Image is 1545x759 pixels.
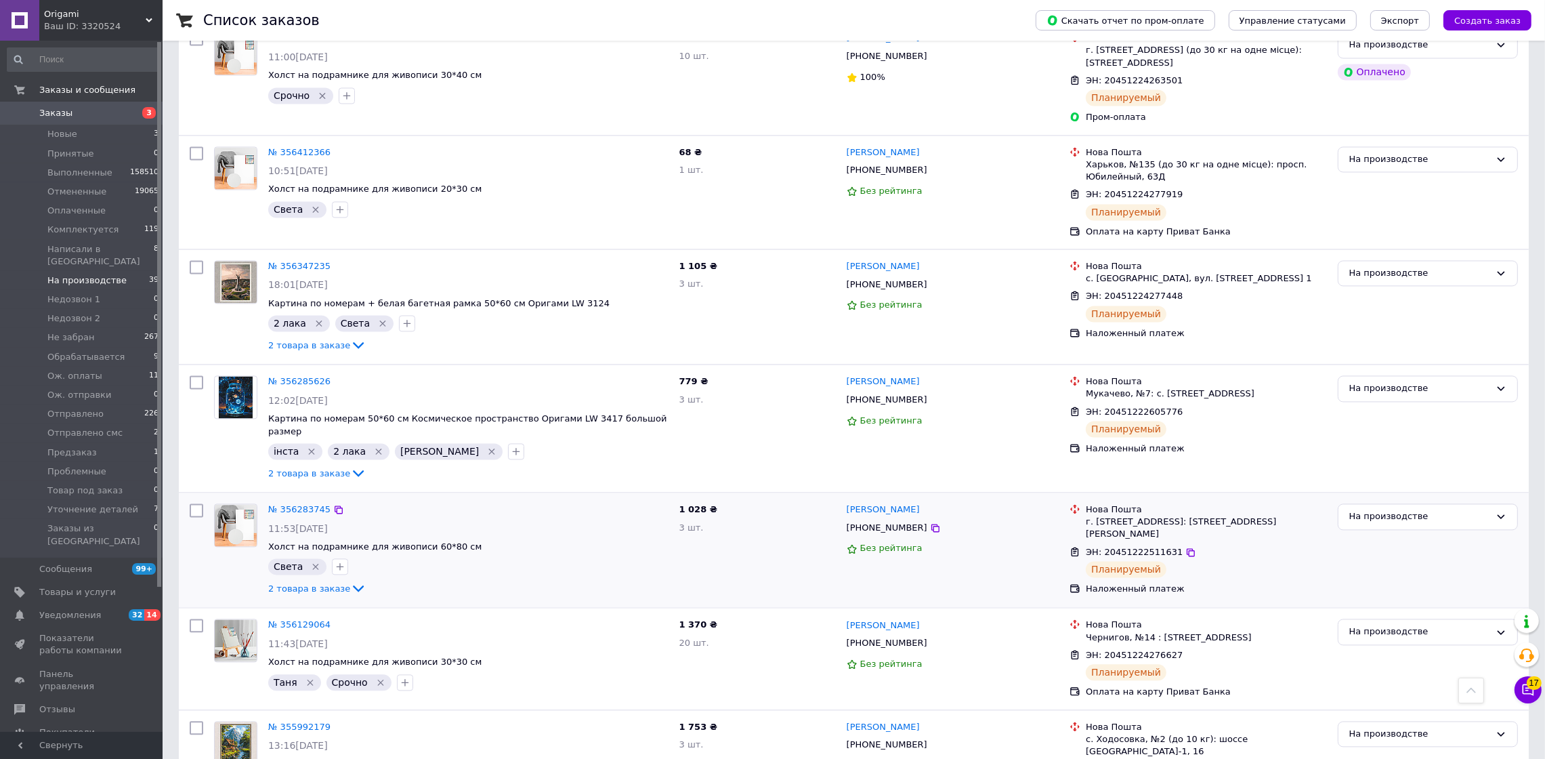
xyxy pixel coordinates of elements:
[47,128,77,140] span: Новые
[274,677,297,688] span: Таня
[268,468,366,478] a: 2 товара в заказе
[679,51,709,61] span: 10 шт.
[847,739,927,750] span: [PHONE_NUMBER]
[203,12,320,28] h1: Список заказов
[1430,15,1531,25] a: Создать заказ
[268,340,366,350] a: 2 товара в заказе
[847,146,920,159] a: [PERSON_NAME]
[1086,733,1326,758] div: с. Ходосовка, №2 (до 10 кг): шоссе [GEOGRAPHIC_DATA]-1, 16
[847,504,920,516] a: [PERSON_NAME]
[144,408,158,420] span: 226
[268,541,482,552] a: Холст на подрамнике для живописи 60*80 см
[154,128,158,140] span: 3
[1086,664,1166,680] div: Планируемый
[1086,291,1183,301] span: ЭН: 20451224277448
[154,522,158,547] span: 0
[679,522,704,533] span: 3 шт.
[679,739,704,750] span: 3 шт.
[847,260,920,273] a: [PERSON_NAME]
[847,279,927,289] span: [PHONE_NUMBER]
[1086,650,1183,660] span: ЭН: 20451224276627
[1046,14,1204,26] span: Скачать отчет по пром-оплате
[268,619,331,630] a: № 356129064
[39,632,125,657] span: Показатели работы компании
[215,504,257,546] img: Фото товару
[375,677,386,688] svg: Удалить метку
[39,107,72,119] span: Заказы
[44,8,146,20] span: Origami
[679,394,704,405] span: 3 шт.
[679,376,708,386] span: 779 ₴
[1086,226,1326,238] div: Оплата на карту Приват Банка
[154,312,158,325] span: 0
[219,376,253,418] img: Фото товару
[132,563,156,575] span: 99+
[1086,306,1166,322] div: Планируемый
[47,427,123,439] span: Отправлено смс
[847,165,927,175] span: [PHONE_NUMBER]
[149,274,158,287] span: 39
[847,522,927,533] span: [PHONE_NUMBER]
[135,186,158,198] span: 19065
[1443,10,1531,30] button: Создать заказ
[317,90,328,101] svg: Удалить метку
[847,51,927,61] span: [PHONE_NUMBER]
[274,204,303,215] span: Света
[268,740,328,751] span: 13:16[DATE]
[305,677,316,688] svg: Удалить метку
[268,504,331,514] a: № 356283745
[310,561,321,572] svg: Удалить метку
[142,107,156,119] span: 3
[144,609,160,621] span: 14
[268,583,350,593] span: 2 товара в заказе
[1086,272,1326,285] div: с. [GEOGRAPHIC_DATA], вул. [STREET_ADDRESS] 1
[1381,16,1419,26] span: Экспорт
[214,619,257,662] a: Фото товару
[47,447,97,459] span: Предзаказ
[847,721,920,734] a: [PERSON_NAME]
[149,370,158,382] span: 11
[268,638,328,649] span: 11:43[DATE]
[1086,375,1326,388] div: Нова Пошта
[130,167,158,179] span: 158510
[268,523,328,534] span: 11:53[DATE]
[1086,111,1326,123] div: Пром-оплата
[268,165,328,176] span: 10:51[DATE]
[1086,146,1326,159] div: Нова Пошта
[268,657,482,667] a: Холст на подрамнике для живописи 30*30 см
[314,318,324,329] svg: Удалить метку
[154,148,158,160] span: 0
[214,375,257,419] a: Фото товару
[214,146,257,190] a: Фото товару
[341,318,370,329] span: Света
[268,395,328,406] span: 12:02[DATE]
[39,609,101,621] span: Уведомления
[1349,510,1490,524] div: На производстве
[47,466,106,478] span: Проблемные
[39,668,125,693] span: Панель управления
[679,279,704,289] span: 3 шт.
[679,619,717,630] span: 1 370 ₴
[847,394,927,405] span: [PHONE_NUMBER]
[144,224,158,236] span: 119
[1086,686,1326,698] div: Оплата на карту Приват Банка
[486,446,497,457] svg: Удалить метку
[1086,632,1326,644] div: Чернигов, №14 : [STREET_ADDRESS]
[47,148,94,160] span: Принятые
[1086,561,1166,577] div: Планируемый
[1086,583,1326,595] div: Наложенный платеж
[377,318,388,329] svg: Удалить метку
[860,186,923,196] span: Без рейтинга
[1086,443,1326,455] div: Наложенный платеж
[214,32,257,75] a: Фото товару
[1349,152,1490,167] div: На производстве
[1349,382,1490,396] div: На производстве
[268,52,328,62] span: 11:00[DATE]
[1086,159,1326,183] div: Харьков, №135 (до 30 кг на одне місце): просп. Юбилейный, 63Д
[39,586,116,598] span: Товары и услуги
[154,205,158,217] span: 0
[1349,38,1490,52] div: На производстве
[215,619,257,661] img: Фото товару
[268,184,482,194] span: Холст на подрамнике для живописи 20*30 см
